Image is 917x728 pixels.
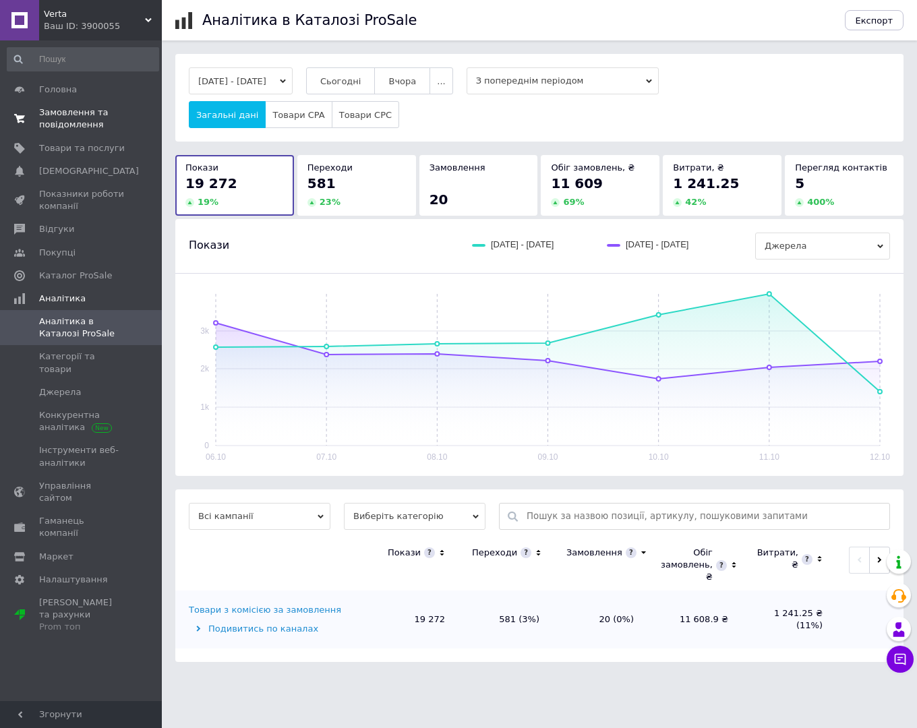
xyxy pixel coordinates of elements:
[344,503,485,530] span: Виберіть категорію
[845,10,904,30] button: Експорт
[759,452,779,462] text: 11.10
[39,409,125,433] span: Конкурентна аналітика
[39,84,77,96] span: Головна
[189,623,361,635] div: Подивитись по каналах
[332,101,399,128] button: Товари CPC
[339,110,392,120] span: Товари CPC
[189,101,266,128] button: Загальні дані
[306,67,376,94] button: Сьогодні
[272,110,324,120] span: Товари CPA
[39,351,125,375] span: Категорії та товари
[39,315,125,340] span: Аналітика в Каталозі ProSale
[200,402,210,412] text: 1k
[189,503,330,530] span: Всі кампанії
[307,162,353,173] span: Переходи
[39,270,112,282] span: Каталог ProSale
[39,386,81,398] span: Джерела
[566,547,622,559] div: Замовлення
[44,20,162,32] div: Ваш ID: 3900055
[7,47,159,71] input: Пошук
[437,76,445,86] span: ...
[870,452,890,462] text: 12.10
[185,175,237,191] span: 19 272
[673,175,739,191] span: 1 241.25
[527,504,883,529] input: Пошук за назвою позиції, артикулу, пошуковими запитами
[537,452,558,462] text: 09.10
[388,76,416,86] span: Вчора
[39,247,76,259] span: Покупці
[856,16,893,26] span: Експорт
[39,480,125,504] span: Управління сайтом
[189,604,341,616] div: Товари з комісією за замовлення
[39,551,73,563] span: Маркет
[467,67,659,94] span: З попереднім періодом
[189,238,229,253] span: Покази
[316,452,336,462] text: 07.10
[551,175,603,191] span: 11 609
[755,233,890,260] span: Джерела
[39,223,74,235] span: Відгуки
[795,175,804,191] span: 5
[673,162,724,173] span: Витрати, ₴
[39,597,125,634] span: [PERSON_NAME] та рахунки
[807,197,834,207] span: 400 %
[39,574,108,586] span: Налаштування
[742,590,836,648] td: 1 241.25 ₴ (11%)
[185,162,218,173] span: Покази
[430,162,485,173] span: Замовлення
[39,444,125,468] span: Інструменти веб-аналітики
[39,621,125,633] div: Prom топ
[198,197,218,207] span: 19 %
[388,547,421,559] div: Покази
[200,326,210,336] text: 3k
[320,197,341,207] span: 23 %
[364,590,459,648] td: 19 272
[39,515,125,539] span: Гаманець компанії
[307,175,336,191] span: 581
[39,107,125,131] span: Замовлення та повідомлення
[200,364,210,373] text: 2k
[553,590,647,648] td: 20 (0%)
[430,191,448,208] span: 20
[887,646,914,673] button: Чат з покупцем
[685,197,706,207] span: 42 %
[427,452,447,462] text: 08.10
[647,590,742,648] td: 11 608.9 ₴
[189,67,293,94] button: [DATE] - [DATE]
[795,162,887,173] span: Перегляд контактів
[265,101,332,128] button: Товари CPA
[196,110,258,120] span: Загальні дані
[204,441,209,450] text: 0
[563,197,584,207] span: 69 %
[320,76,361,86] span: Сьогодні
[202,12,417,28] h1: Аналітика в Каталозі ProSale
[472,547,517,559] div: Переходи
[39,142,125,154] span: Товари та послуги
[39,188,125,212] span: Показники роботи компанії
[39,165,139,177] span: [DEMOGRAPHIC_DATA]
[430,67,452,94] button: ...
[206,452,226,462] text: 06.10
[661,547,713,584] div: Обіг замовлень, ₴
[551,162,634,173] span: Обіг замовлень, ₴
[374,67,430,94] button: Вчора
[39,293,86,305] span: Аналітика
[459,590,553,648] td: 581 (3%)
[649,452,669,462] text: 10.10
[44,8,145,20] span: Verta
[755,547,798,571] div: Витрати, ₴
